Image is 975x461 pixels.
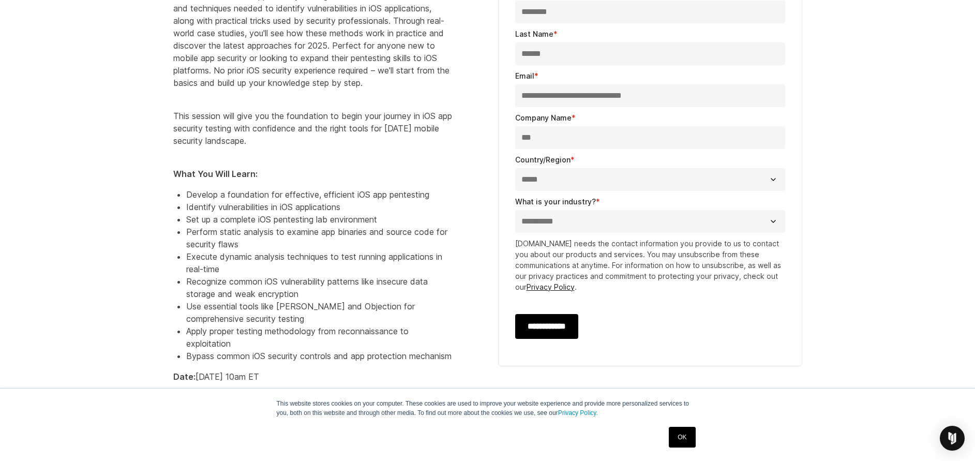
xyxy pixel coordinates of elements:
div: Open Intercom Messenger [940,426,965,451]
span: This session will give you the foundation to begin your journey in iOS app security testing with ... [173,111,452,146]
li: Perform static analysis to examine app binaries and source code for security flaws [186,226,453,250]
li: Develop a foundation for effective, efficient iOS app pentesting [186,188,453,201]
strong: What You Will Learn: [173,169,258,179]
span: Company Name [515,113,572,122]
span: What is your industry? [515,197,596,206]
p: This website stores cookies on your computer. These cookies are used to improve your website expe... [277,399,699,418]
li: Set up a complete iOS pentesting lab environment [186,213,453,226]
strong: Date: [173,371,196,382]
li: Apply proper testing methodology from reconnaissance to exploitation [186,325,453,350]
li: Execute dynamic analysis techniques to test running applications in real-time [186,250,453,275]
span: Last Name [515,29,553,38]
span: Email [515,71,534,80]
a: Privacy Policy. [558,409,598,417]
li: Identify vulnerabilities in iOS applications [186,201,453,213]
a: OK [669,427,695,448]
span: Country/Region [515,155,571,164]
li: Bypass common iOS security controls and app protection mechanism [186,350,453,362]
a: Privacy Policy [527,282,575,291]
p: [DATE] 10am ET [173,370,453,383]
p: [DOMAIN_NAME] needs the contact information you provide to us to contact you about our products a... [515,238,785,292]
li: Recognize common iOS vulnerability patterns like insecure data storage and weak encryption [186,275,453,300]
li: Use essential tools like [PERSON_NAME] and Objection for comprehensive security testing [186,300,453,325]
